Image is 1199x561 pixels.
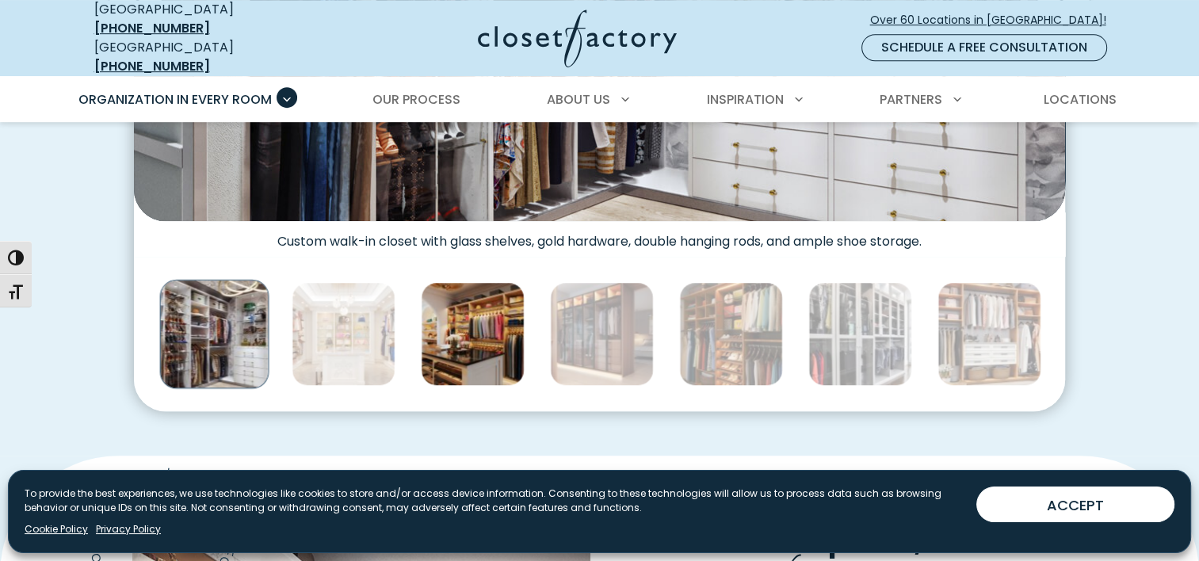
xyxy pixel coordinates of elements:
span: Inspiration [707,90,784,109]
a: Cookie Policy [25,522,88,536]
img: Luxury walk-in custom closet contemporary glass-front wardrobe system in Rocky Mountain melamine ... [550,282,654,386]
img: White walk-in closet with ornate trim and crown molding, featuring glass shelving [292,282,395,386]
p: To provide the best experiences, we use technologies like cookies to store and/or access device i... [25,487,964,515]
span: About Us [547,90,610,109]
span: Locations [1043,90,1116,109]
a: Privacy Policy [96,522,161,536]
img: Closet Factory Logo [478,10,677,67]
img: Reach-in closet with Two-tone system with Rustic Cherry structure and White Shaker drawer fronts.... [937,282,1041,386]
a: Schedule a Free Consultation [861,34,1107,61]
div: [GEOGRAPHIC_DATA] [94,38,324,76]
figcaption: Custom walk-in closet with glass shelves, gold hardware, double hanging rods, and ample shoe stor... [134,221,1065,250]
nav: Primary Menu [67,78,1132,122]
img: Custom dressing room Rhapsody woodgrain system with illuminated wardrobe rods, angled shoe shelve... [421,282,525,386]
span: Partners [880,90,942,109]
img: Custom walk-in closet with glass shelves, gold hardware, and white built-in drawers [160,279,269,388]
a: Over 60 Locations in [GEOGRAPHIC_DATA]! [869,6,1120,34]
button: ACCEPT [976,487,1174,522]
span: Our Process [372,90,460,109]
span: Organization in Every Room [78,90,272,109]
span: Over 60 Locations in [GEOGRAPHIC_DATA]! [870,12,1119,29]
img: Built-in custom closet Rustic Cherry melamine with glass shelving, angled shoe shelves, and tripl... [679,282,783,386]
a: [PHONE_NUMBER] [94,57,210,75]
a: [PHONE_NUMBER] [94,19,210,37]
img: Glass-front wardrobe system in Dove Grey with integrated LED lighting, double-hang rods, and disp... [808,282,912,386]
